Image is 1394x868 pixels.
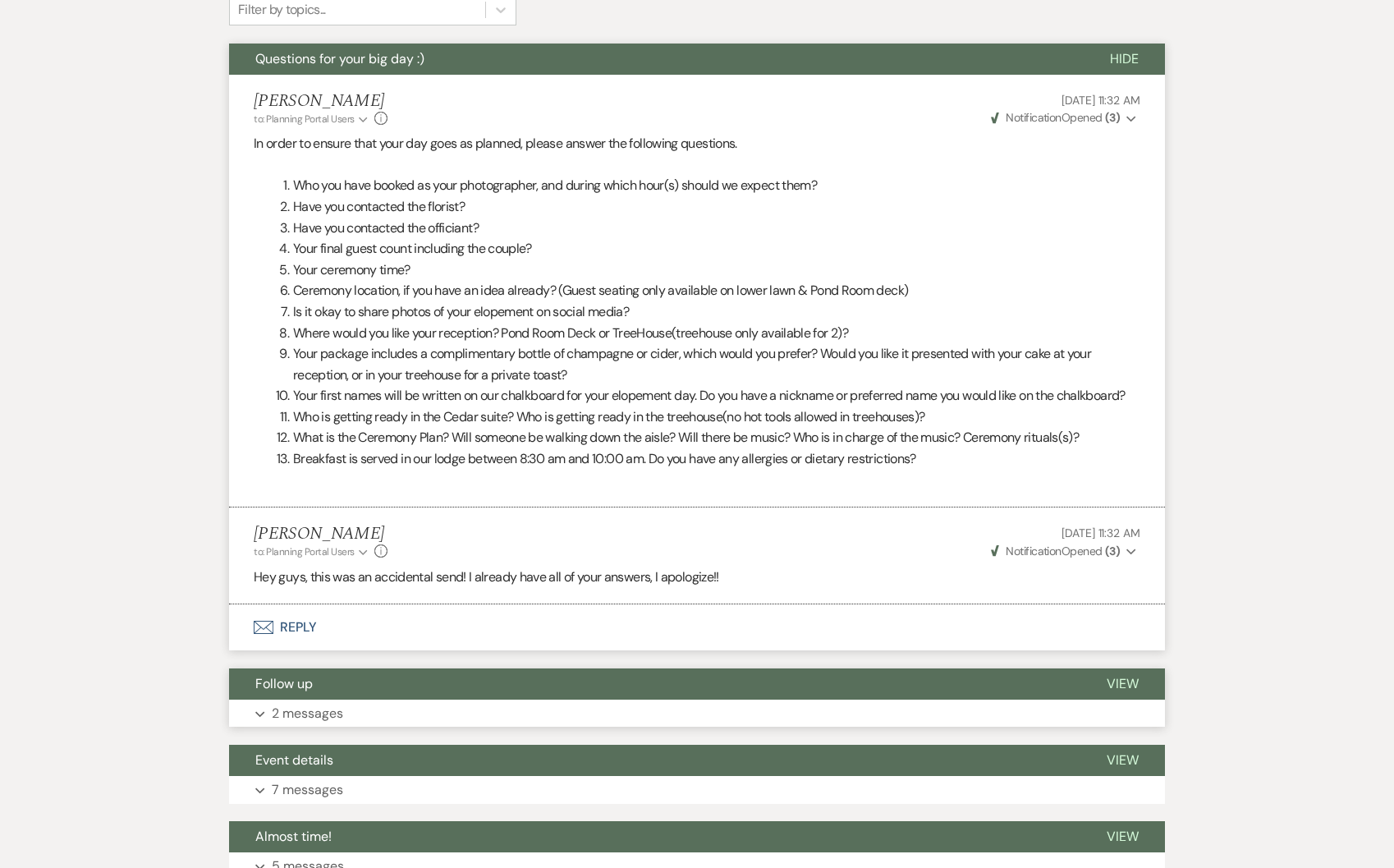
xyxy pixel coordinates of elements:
span: Notification [1006,544,1061,558]
span: Your package includes a complimentary bottle of champagne or cider, which would you prefer? Would... [293,345,1091,383]
span: Breakfast is served in our lodge between 8:30 am and 10:00 am. Do you have any allergies or dieta... [293,450,916,467]
p: Hey guys, this was an accidental send! I already have all of your answers, I apologize!! [254,567,1140,588]
span: Your final guest count including the couple? [293,240,532,257]
span: Almost time! [255,828,332,845]
button: to: Planning Portal Users [254,544,370,559]
span: Your first names will be written on our chalkboard for your elopement day. Do you have a nickname... [293,387,1126,404]
strong: ( 3 ) [1105,110,1120,125]
button: View [1080,821,1165,852]
button: 2 messages [229,700,1165,728]
strong: ( 3 ) [1105,544,1120,558]
h5: [PERSON_NAME] [254,524,387,544]
span: In order to ensure that your day goes as planned, please answer the following questions. [254,135,737,152]
p: 2 messages [272,703,343,724]
p: 7 messages [272,779,343,801]
button: NotificationOpened (3) [988,543,1140,560]
span: Hide [1110,50,1139,67]
span: What is the Ceremony Plan? Will someone be walking down the aisle? Will there be music? Who is in... [293,429,1079,446]
span: View [1107,751,1139,769]
span: Ceremony location, if you have an idea already? (Guest seating only available on lower lawn & Pon... [293,282,908,299]
span: Notification [1006,110,1061,125]
span: [DATE] 11:32 AM [1062,93,1140,108]
span: Where would you like your reception? Pond Room Deck or TreeHouse(treehouse only available for 2)? [293,324,848,342]
button: to: Planning Portal Users [254,112,370,126]
button: Reply [229,604,1165,650]
span: Questions for your big day :) [255,50,424,67]
span: Is it okay to share photos of your elopement on social media? [293,303,629,320]
span: Who you have booked as your photographer, and during which hour(s) should we expect them? [293,177,817,194]
button: Questions for your big day :) [229,44,1084,75]
button: Hide [1084,44,1165,75]
button: Follow up [229,668,1080,700]
span: Your ceremony time? [293,261,410,278]
button: NotificationOpened (3) [988,109,1140,126]
span: [DATE] 11:32 AM [1062,526,1140,540]
span: Follow up [255,675,313,692]
button: View [1080,668,1165,700]
h5: [PERSON_NAME] [254,91,387,112]
button: View [1080,745,1165,776]
button: 7 messages [229,776,1165,804]
span: View [1107,675,1139,692]
span: View [1107,828,1139,845]
span: Who is getting ready in the Cedar suite? Who is getting ready in the treehouse(no hot tools allow... [293,408,924,425]
span: to: Planning Portal Users [254,113,355,126]
span: Event details [255,751,333,769]
button: Event details [229,745,1080,776]
span: Have you contacted the officiant? [293,219,479,237]
span: Have you contacted the florist? [293,198,465,215]
span: Opened [991,544,1120,558]
button: Almost time! [229,821,1080,852]
span: to: Planning Portal Users [254,545,355,558]
span: Opened [991,110,1120,125]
